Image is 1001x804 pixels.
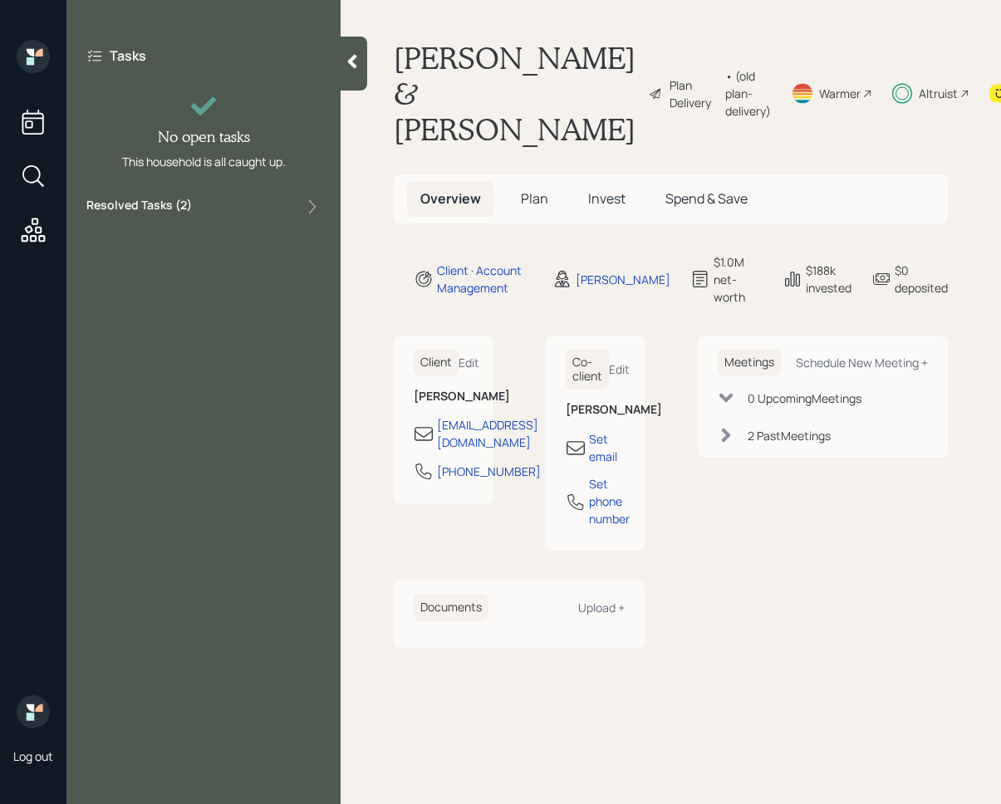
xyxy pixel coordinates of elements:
[725,67,771,120] div: • (old plan-delivery)
[819,85,861,102] div: Warmer
[17,695,50,728] img: retirable_logo.png
[748,427,831,444] div: 2 Past Meeting s
[437,416,538,451] div: [EMAIL_ADDRESS][DOMAIN_NAME]
[576,271,670,288] div: [PERSON_NAME]
[414,390,473,404] h6: [PERSON_NAME]
[420,189,481,208] span: Overview
[578,600,625,615] div: Upload +
[748,390,861,407] div: 0 Upcoming Meeting s
[714,253,763,306] div: $1.0M net-worth
[521,189,548,208] span: Plan
[588,189,626,208] span: Invest
[437,463,541,480] div: [PHONE_NUMBER]
[414,594,488,621] h6: Documents
[394,40,635,148] h1: [PERSON_NAME] & [PERSON_NAME]
[609,361,630,377] div: Edit
[110,47,146,65] label: Tasks
[158,128,250,146] h4: No open tasks
[895,262,948,297] div: $0 deposited
[122,153,286,170] div: This household is all caught up.
[718,349,781,376] h6: Meetings
[589,475,630,527] div: Set phone number
[86,197,192,217] label: Resolved Tasks ( 2 )
[796,355,928,370] div: Schedule New Meeting +
[919,85,958,102] div: Altruist
[806,262,851,297] div: $188k invested
[13,748,53,764] div: Log out
[566,349,609,390] h6: Co-client
[566,403,625,417] h6: [PERSON_NAME]
[670,76,717,111] div: Plan Delivery
[665,189,748,208] span: Spend & Save
[414,349,459,376] h6: Client
[437,262,532,297] div: Client · Account Management
[589,430,625,465] div: Set email
[459,355,479,370] div: Edit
